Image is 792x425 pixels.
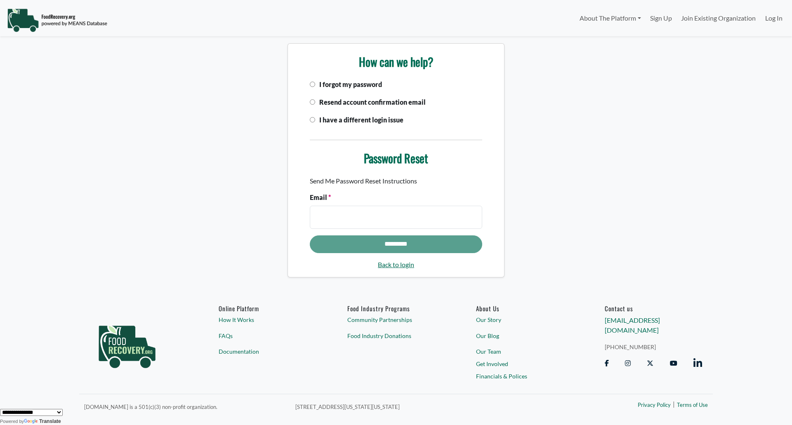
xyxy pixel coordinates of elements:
[476,305,573,312] a: About Us
[24,419,39,425] img: Google Translate
[310,193,331,202] label: Email
[219,316,316,324] a: How It Works
[310,176,482,186] p: Send Me Password Reset Instructions
[605,305,702,312] h6: Contact us
[310,151,482,165] h3: Password Reset
[677,402,708,410] a: Terms of Use
[90,305,164,383] img: food_recovery_green_logo-76242d7a27de7ed26b67be613a865d9c9037ba317089b267e0515145e5e51427.png
[476,360,573,369] a: Get Involved
[761,10,787,26] a: Log In
[347,331,445,340] a: Food Industry Donations
[638,402,671,410] a: Privacy Policy
[676,10,760,26] a: Join Existing Organization
[310,55,482,69] h3: How can we help?
[347,305,445,312] h6: Food Industry Programs
[24,418,61,424] a: Translate
[673,399,675,409] span: |
[84,402,285,411] p: [DOMAIN_NAME] is a 501(c)(3) non-profit organization.
[310,260,482,270] a: Back to login
[476,316,573,324] a: Our Story
[476,372,573,380] a: Financials & Polices
[295,402,549,411] p: [STREET_ADDRESS][US_STATE][US_STATE]
[305,115,487,133] div: I have a different login issue
[605,317,660,334] a: [EMAIL_ADDRESS][DOMAIN_NAME]
[219,348,316,356] a: Documentation
[305,97,487,115] div: Resend account confirmation email
[476,331,573,340] a: Our Blog
[219,305,316,312] h6: Online Platform
[7,8,107,33] img: NavigationLogo_FoodRecovery-91c16205cd0af1ed486a0f1a7774a6544ea792ac00100771e7dd3ec7c0e58e41.png
[305,80,487,97] div: I forgot my password
[476,348,573,356] a: Our Team
[575,10,645,26] a: About The Platform
[219,331,316,340] a: FAQs
[646,10,676,26] a: Sign Up
[605,343,702,351] a: [PHONE_NUMBER]
[347,316,445,324] a: Community Partnerships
